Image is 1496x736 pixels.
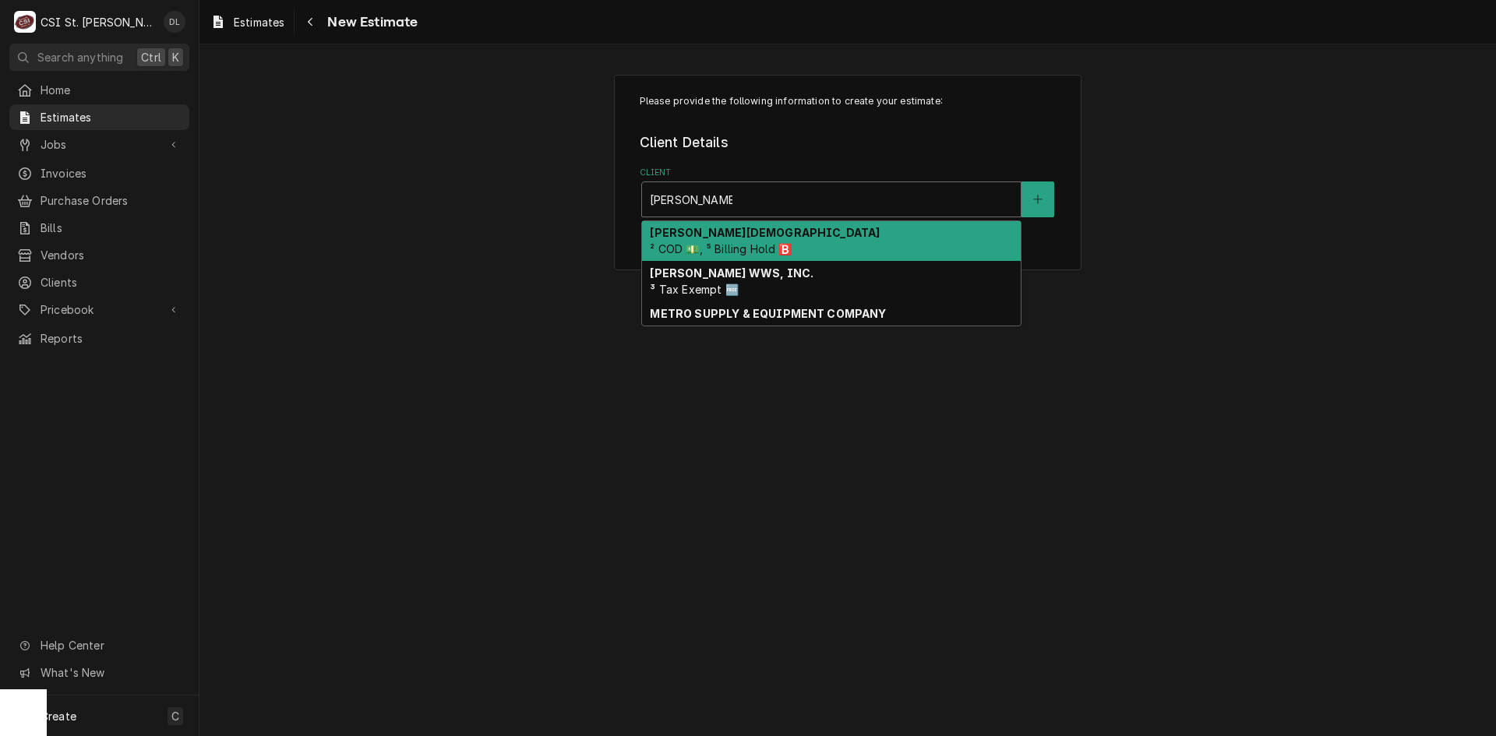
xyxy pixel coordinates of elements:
[37,49,123,65] span: Search anything
[640,94,1057,108] p: Please provide the following information to create your estimate:
[640,94,1057,217] div: Estimate Create/Update Form
[41,136,158,153] span: Jobs
[14,11,36,33] div: CSI St. Louis's Avatar
[9,660,189,685] a: Go to What's New
[41,330,182,347] span: Reports
[41,109,182,125] span: Estimates
[234,14,284,30] span: Estimates
[41,301,158,318] span: Pricebook
[204,9,291,35] a: Estimates
[9,242,189,268] a: Vendors
[164,11,185,33] div: David Lindsey's Avatar
[172,49,179,65] span: K
[640,167,1057,179] label: Client
[41,637,180,653] span: Help Center
[14,11,36,33] div: C
[9,269,189,295] a: Clients
[164,11,185,33] div: DL
[1033,194,1043,205] svg: Create New Client
[41,664,180,681] span: What's New
[323,12,418,33] span: New Estimate
[650,283,738,296] span: ³ Tax Exempt 🆓
[9,632,189,658] a: Go to Help Center
[41,220,182,236] span: Bills
[141,49,161,65] span: Ctrl
[9,188,189,213] a: Purchase Orders
[640,167,1057,217] div: Client
[41,710,76,723] span: Create
[1021,181,1054,217] button: Create New Client
[9,215,189,241] a: Bills
[41,14,155,30] div: CSI St. [PERSON_NAME]
[650,266,813,280] strong: [PERSON_NAME] WWS, INC.
[9,104,189,130] a: Estimates
[9,77,189,103] a: Home
[298,9,323,34] button: Navigate back
[650,307,886,320] strong: METRO SUPPLY & EQUIPMENT COMPANY
[41,247,182,263] span: Vendors
[41,82,182,98] span: Home
[41,274,182,291] span: Clients
[171,708,179,724] span: C
[650,242,792,255] span: ² COD 💵, ⁵ Billing Hold 🅱️
[9,297,189,322] a: Go to Pricebook
[41,192,182,209] span: Purchase Orders
[9,326,189,351] a: Reports
[41,165,182,181] span: Invoices
[9,160,189,186] a: Invoices
[9,44,189,71] button: Search anythingCtrlK
[640,132,1057,153] legend: Client Details
[9,132,189,157] a: Go to Jobs
[614,75,1081,270] div: Estimate Create/Update
[650,226,880,239] strong: [PERSON_NAME][DEMOGRAPHIC_DATA]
